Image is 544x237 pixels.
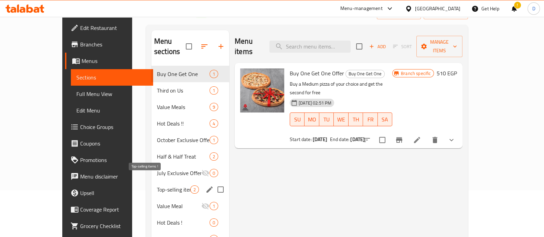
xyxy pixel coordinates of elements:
div: Value Meal [157,202,201,210]
span: Add [368,43,387,51]
img: Buy One Get One Offer [240,68,284,112]
span: Upsell [80,189,148,197]
a: Upsell [65,185,153,201]
div: [GEOGRAPHIC_DATA] [415,5,460,12]
div: Value Meal1 [151,198,229,214]
div: items [210,218,218,227]
button: Add section [213,38,229,55]
div: Half & Half Treat [157,152,210,161]
span: Choice Groups [80,123,148,131]
div: items [210,169,218,177]
div: Third on Us1 [151,82,229,99]
div: Menu-management [340,4,383,13]
span: Sort sections [196,38,213,55]
svg: Inactive section [201,202,210,210]
a: Branches [65,36,153,53]
a: Sections [71,69,153,86]
div: items [210,86,218,95]
a: Promotions [65,152,153,168]
a: Full Menu View [71,86,153,102]
span: Full Menu View [76,90,148,98]
span: Manage items [422,38,457,55]
span: D [532,5,535,12]
span: Menus [82,57,148,65]
div: Hot Deals !!4 [151,115,229,132]
span: SA [381,115,390,125]
div: Half & Half Treat2 [151,148,229,165]
span: Branches [80,40,148,49]
a: Menu disclaimer [65,168,153,185]
span: WE [337,115,345,125]
div: Hot Deals !0 [151,214,229,231]
span: 2 [210,153,218,160]
span: 1 [210,71,218,77]
div: October Exclusive Offers1 [151,132,229,148]
a: Edit Menu [71,102,153,119]
div: Top-selling items !2edit [151,181,229,198]
span: Menu disclaimer [80,172,148,181]
span: Grocery Checklist [80,222,148,230]
button: FR [363,112,377,126]
button: sort-choices [359,132,375,148]
span: Select to update [375,133,390,147]
p: Buy a Medium pizza of your choice and get the second for free [290,80,392,97]
button: TU [319,112,334,126]
a: Grocery Checklist [65,218,153,234]
span: FR [366,115,375,125]
span: SU [293,115,302,125]
button: SU [290,112,305,126]
button: Branch-specific-item [391,132,407,148]
span: 1 [210,137,218,143]
button: TH [349,112,363,126]
h6: 510 EGP [437,68,457,78]
div: July Exclusive Offers [157,169,201,177]
span: Branch specific [398,70,434,77]
span: Top-selling items ! [157,185,190,194]
div: items [210,103,218,111]
span: Select all sections [182,39,196,54]
button: delete [427,132,443,148]
span: Coupons [80,139,148,148]
button: Manage items [416,36,462,57]
a: Menus [65,53,153,69]
div: items [210,202,218,210]
span: TU [322,115,331,125]
span: Edit Restaurant [80,24,148,32]
div: July Exclusive Offers0 [151,165,229,181]
a: Edit Restaurant [65,20,153,36]
span: October Exclusive Offers [157,136,210,144]
span: 1 [210,87,218,94]
a: Coupons [65,135,153,152]
div: Value Meals9 [151,99,229,115]
button: WE [334,112,348,126]
span: Promotions [80,156,148,164]
div: items [210,119,218,128]
span: End date: [330,135,349,144]
b: [DATE] [350,135,365,144]
span: Buy One Get One [157,70,210,78]
span: Hot Deals ! [157,218,210,227]
input: search [269,41,351,53]
span: 1 [210,203,218,209]
span: [DATE] 02:51 PM [296,100,334,106]
span: Sections [76,73,148,82]
span: Value Meals [157,103,210,111]
span: Select section first [388,41,416,52]
span: Third on Us [157,86,210,95]
span: MO [307,115,316,125]
span: 0 [210,170,218,176]
span: Buy One Get One Offer [290,68,344,78]
button: SA [378,112,392,126]
button: MO [305,112,319,126]
span: 4 [210,120,218,127]
svg: Show Choices [447,136,456,144]
span: Start date: [290,135,312,144]
div: items [190,185,199,194]
span: 0 [210,219,218,226]
div: items [210,136,218,144]
span: 9 [210,104,218,110]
